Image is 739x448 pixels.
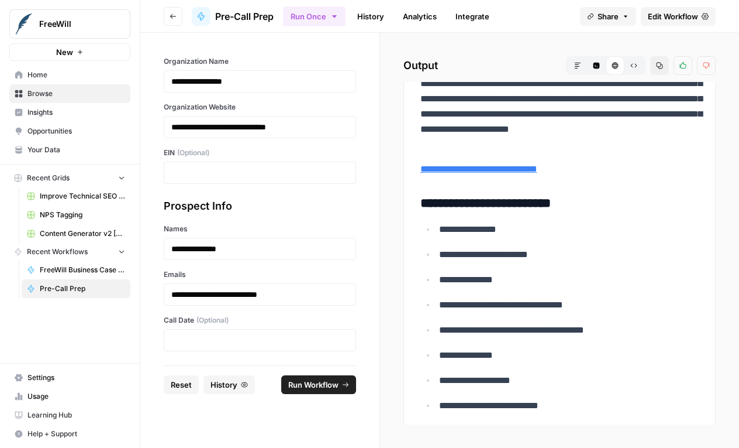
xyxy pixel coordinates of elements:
a: Integrate [448,7,496,26]
a: Settings [9,368,130,387]
label: Call Date [164,315,356,326]
span: Recent Workflows [27,247,88,257]
span: FreeWill [39,18,110,30]
span: Edit Workflow [648,11,698,22]
label: Emails [164,269,356,280]
label: Organization Name [164,56,356,67]
label: Names [164,224,356,234]
span: Home [27,70,125,80]
span: NPS Tagging [40,210,125,220]
label: Organization Website [164,102,356,112]
span: History [210,379,237,391]
span: Reset [171,379,192,391]
button: Help + Support [9,425,130,443]
a: Edit Workflow [641,7,716,26]
span: Pre-Call Prep [215,9,274,23]
span: Browse [27,88,125,99]
span: (Optional) [196,315,229,326]
button: Share [580,7,636,26]
a: Content Generator v2 [DRAFT] Test [22,224,130,243]
span: Help + Support [27,429,125,439]
a: History [350,7,391,26]
a: Pre-Call Prep [192,7,274,26]
span: Settings [27,372,125,383]
span: FreeWill Business Case Generator v2 [40,265,125,275]
span: Run Workflow [288,379,339,391]
a: Improve Technical SEO for Page [22,187,130,206]
a: FreeWill Business Case Generator v2 [22,261,130,279]
button: Recent Grids [9,169,130,187]
span: Your Data [27,145,125,155]
button: History [203,375,255,394]
div: Prospect Info [164,198,356,214]
span: Share [598,11,619,22]
a: Opportunities [9,122,130,141]
a: NPS Tagging [22,206,130,224]
h2: Output [403,56,716,75]
span: Improve Technical SEO for Page [40,191,125,201]
span: Usage [27,391,125,402]
a: Pre-Call Prep [22,279,130,298]
a: Analytics [396,7,444,26]
button: New [9,43,130,61]
span: New [56,46,73,58]
a: Usage [9,387,130,406]
button: Recent Workflows [9,243,130,261]
button: Run Once [283,6,346,26]
span: Opportunities [27,126,125,136]
span: Content Generator v2 [DRAFT] Test [40,228,125,239]
span: Recent Grids [27,173,70,183]
img: FreeWill Logo [13,13,34,35]
label: EIN [164,148,356,158]
button: Workspace: FreeWill [9,9,130,39]
a: Learning Hub [9,406,130,425]
span: Learning Hub [27,410,125,420]
span: Pre-Call Prep [40,283,125,294]
a: Browse [9,84,130,103]
button: Run Workflow [281,375,356,394]
span: Insights [27,107,125,118]
a: Your Data [9,141,130,159]
span: (Optional) [177,148,209,158]
button: Reset [164,375,199,394]
a: Home [9,66,130,84]
a: Insights [9,103,130,122]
